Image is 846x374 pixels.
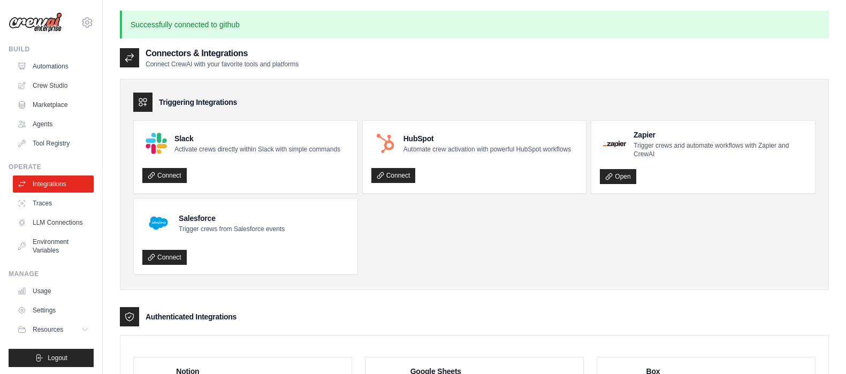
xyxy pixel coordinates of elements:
a: Connect [142,250,187,265]
p: Automate crew activation with powerful HubSpot workflows [403,145,571,154]
p: Successfully connected to github [120,11,829,39]
p: Trigger crews and automate workflows with Zapier and CrewAI [634,141,806,158]
button: Logout [9,349,94,367]
a: Usage [13,283,94,300]
span: Resources [33,325,63,334]
div: Build [9,45,94,54]
div: Manage [9,270,94,278]
h4: Zapier [634,129,806,140]
button: Resources [13,321,94,338]
img: HubSpot Logo [375,133,396,154]
h2: Connectors & Integrations [146,47,299,60]
a: Environment Variables [13,233,94,259]
a: Settings [13,302,94,319]
h4: Salesforce [179,213,285,224]
img: Logo [9,12,62,33]
a: Crew Studio [13,77,94,94]
img: Slack Logo [146,133,167,154]
h4: HubSpot [403,133,571,144]
div: Operate [9,163,94,171]
a: Marketplace [13,96,94,113]
span: Logout [48,354,67,362]
a: LLM Connections [13,214,94,231]
h4: Slack [174,133,340,144]
a: Tool Registry [13,135,94,152]
h3: Triggering Integrations [159,97,237,108]
p: Trigger crews from Salesforce events [179,225,285,233]
img: Salesforce Logo [146,210,171,236]
a: Integrations [13,175,94,193]
h3: Authenticated Integrations [146,311,237,322]
a: Automations [13,58,94,75]
a: Agents [13,116,94,133]
a: Traces [13,195,94,212]
p: Connect CrewAI with your favorite tools and platforms [146,60,299,68]
a: Connect [371,168,416,183]
a: Open [600,169,636,184]
p: Activate crews directly within Slack with simple commands [174,145,340,154]
a: Connect [142,168,187,183]
img: Zapier Logo [603,141,626,147]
